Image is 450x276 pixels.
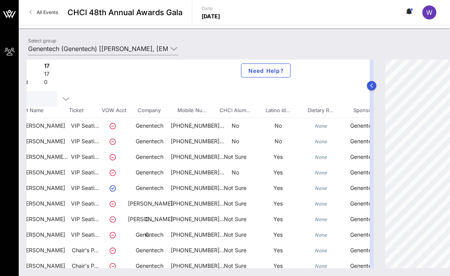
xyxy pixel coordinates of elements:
p: Genentech [342,165,385,180]
div: Joy Russell [20,118,65,140]
p: Not Sure [214,211,257,227]
p: Not Sure [214,258,257,274]
p: VIP Seati… [69,196,101,211]
p: Genentech [342,149,385,165]
p: Date [202,5,220,12]
i: None [315,263,327,269]
p: Yes [257,180,299,196]
i: None [315,201,327,207]
div: 0 [44,78,50,88]
p: Chair's P… [69,258,101,274]
span: All Events [37,9,58,15]
div: Beatriz Perez Sanz [20,149,69,171]
p: [PHONE_NUMBER]… [171,243,214,258]
div: Evelyn Hernandez [20,243,65,264]
p: Genentech [342,243,385,258]
p: VIP Seati… [69,180,101,196]
span: Need Help? [248,67,284,74]
p: No [214,118,257,134]
span: Company [128,107,170,114]
div: Veronica Sandoval [20,227,65,249]
p: [PERSON_NAME] C… [128,211,171,243]
p: VIP Seati… [69,149,101,165]
p: VIP Seati… [69,165,101,180]
i: None [315,170,327,176]
i: None [315,248,327,253]
p: No [214,134,257,149]
div: 17 [44,70,50,80]
span: VOW Acct [100,107,128,114]
div: Sandra Pizarro-Carrillo [20,180,65,202]
p: [PHONE_NUMBER]… [171,134,214,149]
div: 17 [44,62,50,72]
span: Guest Name [11,107,69,114]
span: Mobile Nu… [170,107,213,114]
i: None [315,216,327,222]
p: Genentech [342,134,385,149]
span: Sponsor [342,107,385,114]
i: None [315,185,327,191]
p: Yes [257,165,299,180]
p: Not Sure [214,227,257,243]
p: Genentech [342,118,385,134]
p: Genentech [342,258,385,274]
p: [PHONE_NUMBER]… [171,165,214,180]
a: All Events [25,6,63,19]
p: [PHONE_NUMBER]… [171,258,214,274]
p: Genentech [128,227,171,243]
p: Yes [257,227,299,243]
p: No [257,118,299,134]
p: [DATE] [202,12,220,20]
p: Genentech [342,227,385,243]
span: CHCI 48th Annual Awards Gala [67,7,182,18]
p: VIP Seati… [69,227,101,243]
p: Genentech [128,118,171,134]
span: Latino Id… [256,107,299,114]
p: [PHONE_NUMBER]… [171,118,214,134]
p: Not Sure [214,149,257,165]
p: Not Sure [214,196,257,211]
div: Audrey Escobedo [20,211,65,249]
p: VIP Seati… [69,134,101,149]
i: None [315,123,327,129]
span: Ticket [69,107,100,114]
p: [PHONE_NUMBER]… [171,227,214,243]
p: Chair's P… [69,243,101,258]
div: Fabian Sandoval [20,196,65,233]
p: Yes [257,243,299,258]
p: Genentech [342,180,385,196]
p: [PHONE_NUMBER]… [171,149,214,165]
p: VIP Seati… [69,118,101,134]
span: Dietary R… [299,107,342,114]
span: W [426,9,432,16]
p: Genentech [128,180,171,196]
div: Ravi Upadhyay [20,165,65,186]
p: Not Sure [214,243,257,258]
p: [PHONE_NUMBER]… [171,211,214,227]
div: W [422,5,436,19]
i: None [315,139,327,144]
div: Ellen Lee [20,134,65,155]
i: None [315,232,327,238]
label: Select group [28,38,56,44]
p: Genentech [128,149,171,165]
p: [PHONE_NUMBER]… [171,196,214,211]
p: Genentech [128,243,171,258]
p: [PERSON_NAME] C… [128,196,171,227]
p: Genentech [342,196,385,211]
i: None [315,154,327,160]
p: Not Sure [214,180,257,196]
p: Genentech [128,258,171,274]
p: Yes [257,258,299,274]
p: Genentech [342,211,385,227]
p: [PHONE_NUMBER]… [171,180,214,196]
span: CHCI Alum… [213,107,256,114]
button: Need Help? [241,63,291,77]
p: Genentech [128,134,171,149]
p: No [257,134,299,149]
p: VIP Seati… [69,211,101,227]
p: Yes [257,149,299,165]
p: No [214,165,257,180]
p: Yes [257,211,299,227]
p: Yes [257,196,299,211]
